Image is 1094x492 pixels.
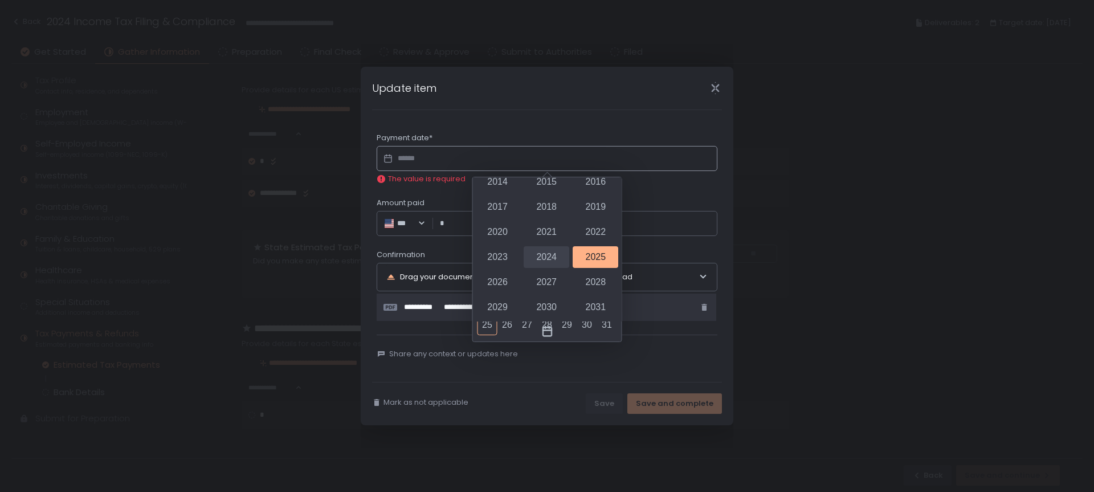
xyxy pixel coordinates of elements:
[377,133,432,143] span: Payment date*
[388,174,466,184] span: The value is required
[475,171,520,193] div: 2014
[524,271,569,293] div: 2027
[573,296,618,318] div: 2031
[524,246,569,268] div: 2024
[383,397,468,408] span: Mark as not applicable
[412,218,417,229] input: Search for option
[475,271,520,293] div: 2026
[383,218,426,229] div: Search for option
[524,171,569,193] div: 2015
[524,296,569,318] div: 2030
[573,221,618,243] div: 2022
[377,250,425,260] span: Confirmation
[475,196,520,218] div: 2017
[697,82,733,95] div: Close
[377,146,717,171] input: Datepicker input
[524,196,569,218] div: 2018
[573,271,618,293] div: 2028
[475,221,520,243] div: 2020
[473,322,622,341] div: Toggle overlay
[389,349,518,359] span: Share any context or updates here
[372,80,436,96] h1: Update item
[524,221,569,243] div: 2021
[475,296,520,318] div: 2029
[573,246,618,268] div: 2025
[573,196,618,218] div: 2019
[573,171,618,193] div: 2016
[372,397,468,408] button: Mark as not applicable
[475,246,520,268] div: 2023
[377,198,424,208] span: Amount paid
